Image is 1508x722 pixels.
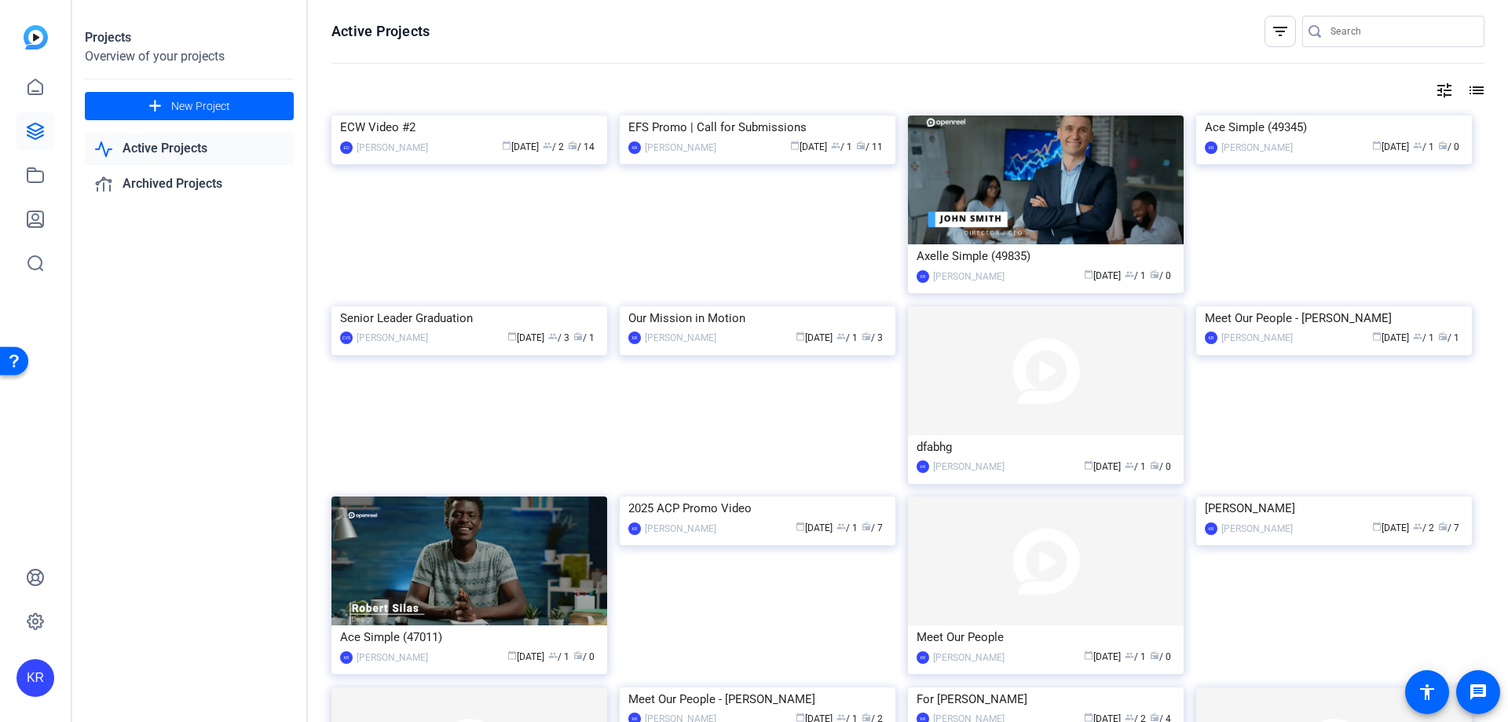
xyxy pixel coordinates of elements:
[796,332,833,343] span: [DATE]
[568,141,577,150] span: radio
[1205,115,1463,139] div: Ace Simple (49345)
[1084,651,1121,662] span: [DATE]
[628,141,641,154] div: KR
[1221,521,1293,537] div: [PERSON_NAME]
[1438,141,1459,152] span: / 0
[933,459,1005,475] div: [PERSON_NAME]
[790,141,827,152] span: [DATE]
[568,141,595,152] span: / 14
[1084,460,1093,470] span: calendar_today
[340,306,598,330] div: Senior Leader Graduation
[1438,332,1448,341] span: radio
[917,244,1175,268] div: Axelle Simple (49835)
[543,141,564,152] span: / 2
[917,460,929,473] div: KR
[573,651,595,662] span: / 0
[1466,81,1484,100] mat-icon: list
[1413,332,1434,343] span: / 1
[340,115,598,139] div: ECW Video #2
[1084,713,1093,722] span: calendar_today
[340,651,353,664] div: KR
[548,651,558,660] span: group
[548,332,569,343] span: / 3
[1150,713,1159,722] span: radio
[1205,306,1463,330] div: Meet Our People - [PERSON_NAME]
[628,332,641,344] div: KR
[1372,141,1409,152] span: [DATE]
[831,141,852,152] span: / 1
[836,332,858,343] span: / 1
[1469,683,1488,702] mat-icon: message
[1330,22,1472,41] input: Search
[933,269,1005,284] div: [PERSON_NAME]
[1221,140,1293,156] div: [PERSON_NAME]
[1125,713,1134,722] span: group
[1372,141,1382,150] span: calendar_today
[1125,460,1134,470] span: group
[16,659,54,697] div: KR
[507,332,517,341] span: calendar_today
[628,687,887,711] div: Meet Our People - [PERSON_NAME]
[1150,651,1159,660] span: radio
[573,332,595,343] span: / 1
[1125,270,1146,281] span: / 1
[85,133,294,165] a: Active Projects
[1084,269,1093,279] span: calendar_today
[645,140,716,156] div: [PERSON_NAME]
[862,332,871,341] span: radio
[24,25,48,49] img: blue-gradient.svg
[628,522,641,535] div: KR
[917,435,1175,459] div: dfabhg
[862,522,883,533] span: / 7
[1413,332,1422,341] span: group
[1372,332,1409,343] span: [DATE]
[856,141,866,150] span: radio
[357,330,428,346] div: [PERSON_NAME]
[548,332,558,341] span: group
[1150,651,1171,662] span: / 0
[836,522,846,531] span: group
[1372,522,1409,533] span: [DATE]
[507,332,544,343] span: [DATE]
[1413,141,1422,150] span: group
[507,651,517,660] span: calendar_today
[543,141,552,150] span: group
[831,141,840,150] span: group
[917,687,1175,711] div: For [PERSON_NAME]
[1413,522,1422,531] span: group
[1150,461,1171,472] span: / 0
[1084,461,1121,472] span: [DATE]
[1438,141,1448,150] span: radio
[357,140,428,156] div: [PERSON_NAME]
[573,332,583,341] span: radio
[1205,141,1217,154] div: KR
[507,651,544,662] span: [DATE]
[1150,270,1171,281] span: / 0
[856,141,883,152] span: / 11
[85,92,294,120] button: New Project
[502,141,511,150] span: calendar_today
[1150,269,1159,279] span: radio
[1435,81,1454,100] mat-icon: tune
[85,28,294,47] div: Projects
[796,522,833,533] span: [DATE]
[1372,332,1382,341] span: calendar_today
[1150,460,1159,470] span: radio
[340,141,353,154] div: EO
[548,651,569,662] span: / 1
[1125,651,1146,662] span: / 1
[862,713,871,722] span: radio
[331,22,430,41] h1: Active Projects
[645,521,716,537] div: [PERSON_NAME]
[85,168,294,200] a: Archived Projects
[796,713,805,722] span: calendar_today
[836,332,846,341] span: group
[1084,270,1121,281] span: [DATE]
[357,650,428,665] div: [PERSON_NAME]
[1438,522,1448,531] span: radio
[1205,332,1217,344] div: KR
[1438,522,1459,533] span: / 7
[917,625,1175,649] div: Meet Our People
[1413,522,1434,533] span: / 2
[340,332,353,344] div: CVS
